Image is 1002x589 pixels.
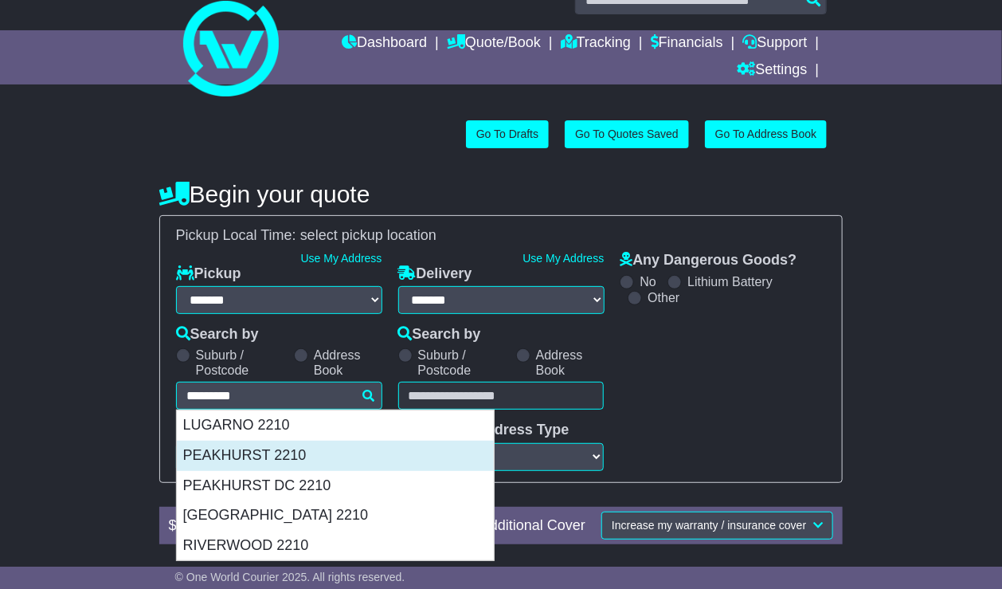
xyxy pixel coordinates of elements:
div: Additional Cover [472,517,593,535]
button: Increase my warranty / insurance cover [601,512,833,540]
label: No [640,274,656,289]
label: Suburb / Postcode [418,348,508,378]
a: Go To Drafts [466,120,549,148]
span: Increase my warranty / insurance cover [612,519,806,532]
label: Pickup [176,265,241,283]
div: [GEOGRAPHIC_DATA] 2210 [177,501,494,531]
label: Search by [176,326,259,344]
label: Search by [398,326,481,344]
a: Dashboard [342,30,427,57]
a: Go To Address Book [705,120,827,148]
span: select pickup location [300,227,436,243]
a: Support [743,30,808,57]
div: $ FreightSafe warranty included [161,517,472,535]
label: Suburb / Postcode [196,348,286,378]
h4: Begin your quote [159,181,843,207]
div: Pickup Local Time: [168,227,835,245]
label: Delivery [398,265,472,283]
div: LUGARNO 2210 [177,410,494,441]
a: Settings [738,57,808,84]
a: Go To Quotes Saved [565,120,689,148]
label: Any Dangerous Goods? [620,252,797,269]
div: PEAKHURST DC 2210 [177,471,494,501]
label: Address Book [314,348,382,378]
span: © One World Courier 2025. All rights reserved. [175,571,405,583]
a: Quote/Book [447,30,541,57]
a: Use My Address [301,252,382,265]
div: RIVERWOOD 2210 [177,531,494,561]
a: Tracking [561,30,631,57]
a: Use My Address [523,252,604,265]
label: Other [648,290,679,305]
a: Financials [651,30,723,57]
label: Address Book [536,348,605,378]
label: Lithium Battery [687,274,773,289]
div: PEAKHURST 2210 [177,441,494,471]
